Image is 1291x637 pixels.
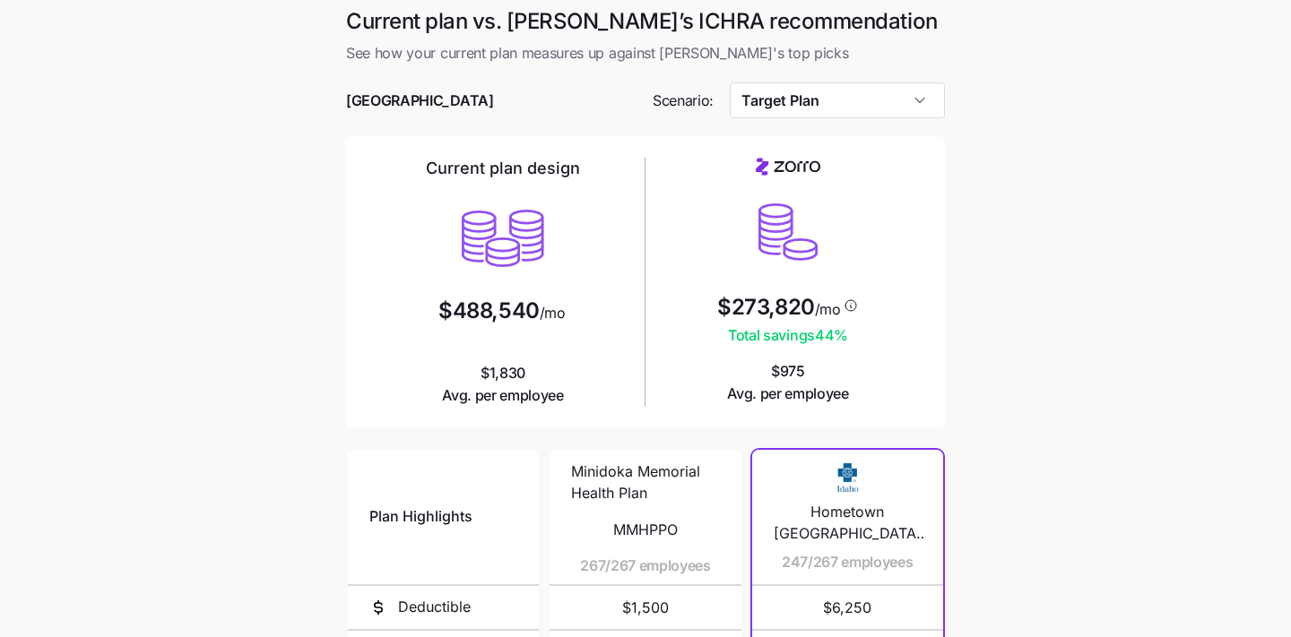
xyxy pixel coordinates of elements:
[717,297,814,318] span: $273,820
[369,505,472,528] span: Plan Highlights
[717,324,858,347] span: Total savings 44 %
[346,90,494,112] span: [GEOGRAPHIC_DATA]
[815,302,841,316] span: /mo
[571,586,719,629] span: $1,500
[426,158,580,179] h2: Current plan design
[442,362,564,407] span: $1,830
[398,596,471,618] span: Deductible
[782,551,914,573] span: 247/267 employees
[727,383,849,405] span: Avg. per employee
[442,384,564,407] span: Avg. per employee
[540,306,566,320] span: /mo
[346,42,945,65] span: See how your current plan measures up against [PERSON_NAME]'s top picks
[749,586,946,629] span: $6,250
[727,360,849,405] span: $975
[346,7,945,35] h1: Current plan vs. [PERSON_NAME]’s ICHRA recommendation
[571,461,719,505] span: Minidoka Memorial Health Plan
[769,501,926,546] span: Hometown [GEOGRAPHIC_DATA] 6250
[580,555,711,577] span: 267/267 employees
[811,461,883,495] img: Carrier
[613,519,678,541] span: MMHPPO
[653,90,714,112] span: Scenario:
[438,300,539,322] span: $488,540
